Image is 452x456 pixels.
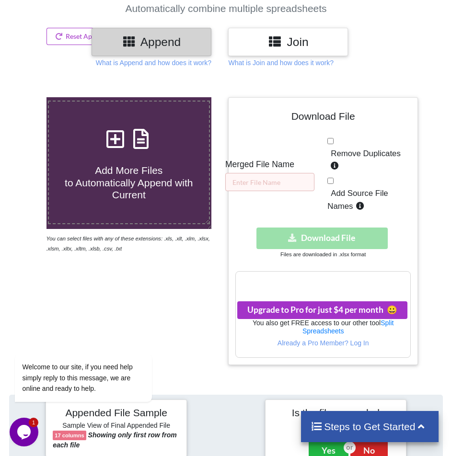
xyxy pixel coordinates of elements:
[55,433,84,438] b: 17 columns
[311,421,429,433] h4: Steps to Get Started
[65,165,193,200] span: Add More Files to Automatically Append with Current
[247,305,397,315] span: Upgrade to Pro for just $4 per month
[46,236,210,251] i: You can select files with any of these extensions: .xls, .xlt, .xlm, .xlsx, .xlsm, .xltx, .xltm, ...
[235,104,410,132] h4: Download File
[53,407,180,420] h4: Appended File Sample
[236,276,410,287] h3: Your files are more than 1 MB
[327,189,388,210] span: Add Source File Names
[235,35,341,49] h3: Join
[280,251,366,257] small: Files are downloaded in .xlsx format
[53,422,180,431] h6: Sample View of Final Appended File
[272,407,399,431] h4: Is the file appended correctly?
[228,58,333,68] p: What is Join and how does it work?
[327,149,401,158] span: Remove Duplicates
[10,418,40,446] iframe: chat widget
[236,319,410,335] h6: You also get FREE access to our other tool
[225,173,314,191] input: Enter File Name
[46,28,117,45] button: Reset Append
[10,267,182,413] iframe: chat widget
[96,58,211,68] p: What is Append and how does it work?
[383,305,397,315] span: smile
[237,301,407,319] button: Upgrade to Pro for just $4 per monthsmile
[236,338,410,348] p: Already a Pro Member? Log In
[225,160,314,170] h5: Merged File Name
[99,35,204,49] h3: Append
[53,431,177,449] b: Showing only first row from each file
[302,319,394,335] a: Split Spreadsheets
